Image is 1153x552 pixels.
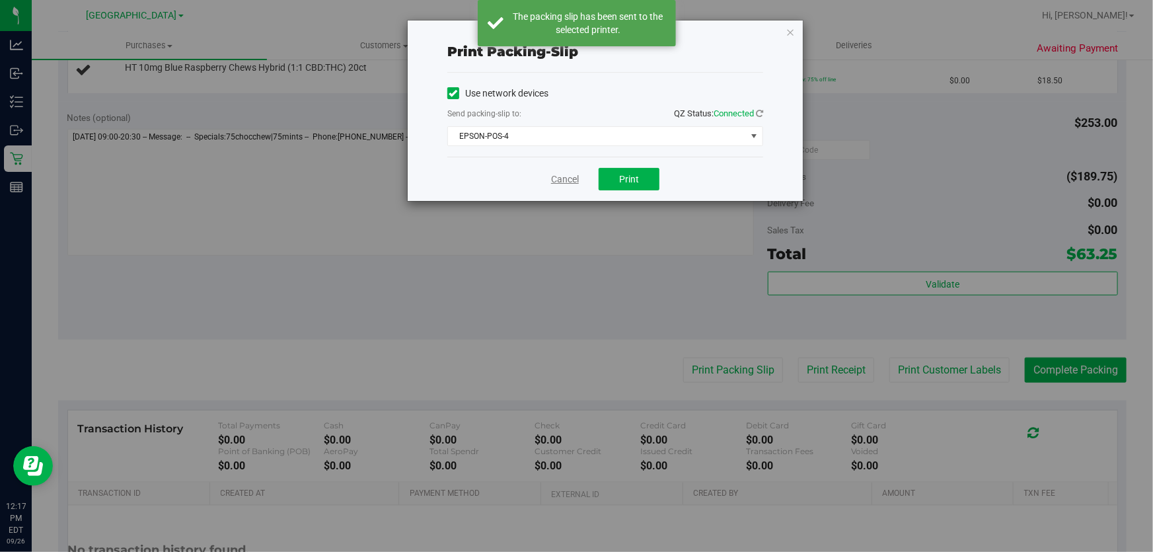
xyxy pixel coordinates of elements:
[448,127,746,145] span: EPSON-POS-4
[674,108,763,118] span: QZ Status:
[551,173,579,186] a: Cancel
[13,446,53,486] iframe: Resource center
[746,127,762,145] span: select
[511,10,666,36] div: The packing slip has been sent to the selected printer.
[447,44,578,59] span: Print packing-slip
[714,108,754,118] span: Connected
[599,168,659,190] button: Print
[447,87,548,100] label: Use network devices
[619,174,639,184] span: Print
[447,108,521,120] label: Send packing-slip to:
